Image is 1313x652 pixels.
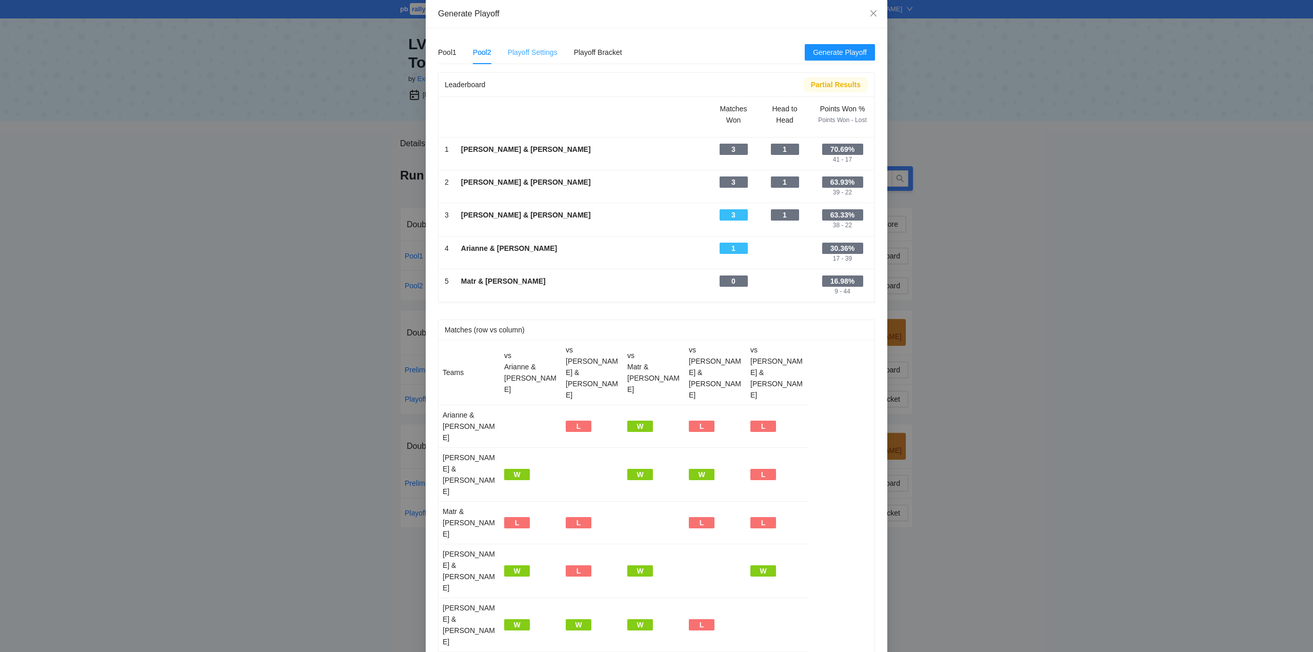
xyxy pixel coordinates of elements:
[443,452,496,497] div: [PERSON_NAME] & [PERSON_NAME]
[461,155,702,165] div: -
[445,320,868,340] div: Matches (row vs column)
[750,565,776,577] div: W
[461,178,591,186] b: [PERSON_NAME] & [PERSON_NAME]
[443,367,496,378] div: Teams
[461,287,702,297] div: -
[822,275,863,287] div: 16.98%
[732,287,734,297] div: -
[566,619,591,630] div: W
[566,517,591,528] div: L
[473,47,491,58] div: Pool2
[504,469,530,480] div: W
[689,421,714,432] div: L
[443,409,496,443] div: Arianne & [PERSON_NAME]
[784,188,786,197] div: -
[720,176,748,188] div: 3
[822,209,863,221] div: 63.33%
[822,176,863,188] div: 63.93%
[445,275,449,287] div: 5
[566,355,619,401] div: [PERSON_NAME] & [PERSON_NAME]
[805,44,875,61] button: Generate Playoff
[627,350,681,361] div: vs
[834,287,850,297] div: 9 - 44
[461,277,546,285] b: Matr & [PERSON_NAME]
[443,602,496,647] div: [PERSON_NAME] & [PERSON_NAME]
[627,421,653,432] div: W
[461,211,591,219] b: [PERSON_NAME] & [PERSON_NAME]
[461,254,702,264] div: -
[445,155,449,165] div: -
[771,144,799,155] div: 1
[445,176,449,188] div: 2
[732,155,734,165] div: -
[445,287,449,297] div: -
[443,506,496,540] div: Matr & [PERSON_NAME]
[750,421,776,432] div: L
[445,221,449,230] div: -
[445,243,449,254] div: 4
[720,144,748,155] div: 3
[689,517,714,528] div: L
[504,565,530,577] div: W
[750,469,776,480] div: L
[817,103,868,114] div: Points Won %
[765,103,804,126] div: Head to Head
[443,548,496,594] div: [PERSON_NAME] & [PERSON_NAME]
[771,209,799,221] div: 1
[461,145,591,153] b: [PERSON_NAME] & [PERSON_NAME]
[504,619,530,630] div: W
[833,221,852,230] div: 38 - 22
[566,421,591,432] div: L
[869,9,878,17] span: close
[438,8,875,19] div: Generate Playoff
[445,75,803,94] div: Leaderboard
[627,469,653,480] div: W
[445,188,449,197] div: -
[504,517,530,528] div: L
[732,188,734,197] div: -
[784,221,786,230] div: -
[833,254,852,264] div: 17 - 39
[461,221,702,230] div: -
[750,355,804,401] div: [PERSON_NAME] & [PERSON_NAME]
[445,144,449,155] div: 1
[720,209,748,221] div: 3
[750,344,804,355] div: vs
[720,275,748,287] div: 0
[833,155,852,165] div: 41 - 17
[504,350,558,361] div: vs
[689,355,742,401] div: [PERSON_NAME] & [PERSON_NAME]
[720,243,748,254] div: 1
[784,155,786,165] div: -
[689,469,714,480] div: W
[445,209,449,221] div: 3
[461,244,557,252] b: Arianne & [PERSON_NAME]
[732,254,734,264] div: -
[833,188,852,197] div: 39 - 22
[566,565,591,577] div: L
[689,619,714,630] div: L
[811,79,861,90] div: Partial Results
[822,144,863,155] div: 70.69%
[627,565,653,577] div: W
[817,115,868,125] div: Points Won - Lost
[627,619,653,630] div: W
[566,344,619,355] div: vs
[813,47,867,58] span: Generate Playoff
[784,243,786,252] div: -
[689,344,742,355] div: vs
[732,221,734,230] div: -
[445,254,449,264] div: -
[508,47,558,58] div: Playoff Settings
[574,47,622,58] div: Playoff Bracket
[822,243,863,254] div: 30.36%
[771,176,799,188] div: 1
[784,275,786,285] div: -
[504,361,558,395] div: Arianne & [PERSON_NAME]
[627,361,681,395] div: Matr & [PERSON_NAME]
[461,188,702,197] div: -
[714,103,753,126] div: Matches Won
[750,517,776,528] div: L
[438,47,456,58] div: Pool1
